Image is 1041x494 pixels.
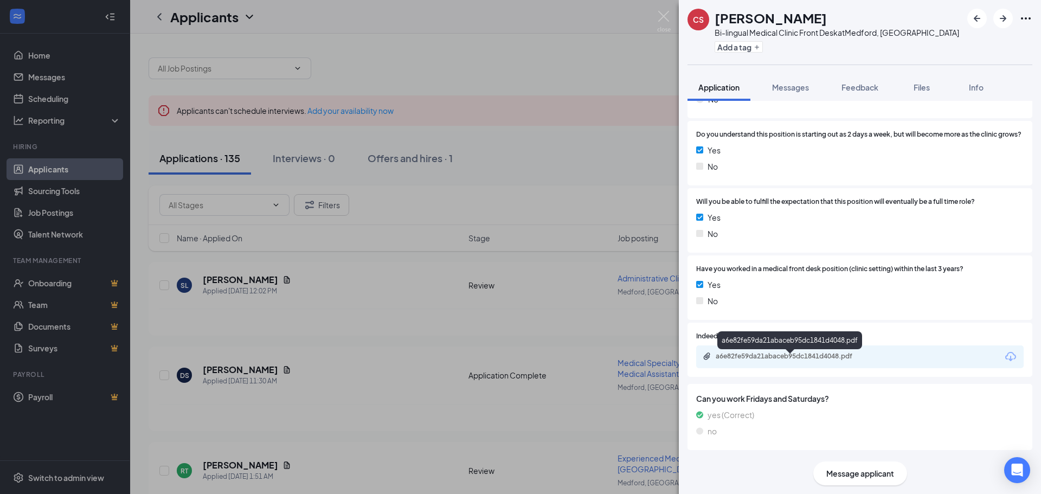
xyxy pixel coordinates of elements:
span: No [708,295,718,307]
button: PlusAdd a tag [715,41,763,53]
span: No [708,161,718,172]
div: Bi-lingual Medical Clinic Front Desk at Medford, [GEOGRAPHIC_DATA] [715,27,959,38]
button: ArrowRight [993,9,1013,28]
svg: ArrowLeftNew [971,12,984,25]
span: Files [914,82,930,92]
span: Will you be able to fulfill the expectation that this position will eventually be a full time role? [696,197,975,207]
svg: Plus [754,44,760,50]
span: Indeed Resume [696,331,744,342]
svg: ArrowRight [997,12,1010,25]
a: Paperclipa6e82fe59da21abaceb95dc1841d4048.pdf [703,352,878,362]
span: Info [969,82,984,92]
svg: Paperclip [703,352,711,361]
span: Have you worked in a medical front desk position (clinic setting) within the last 3 years? [696,264,963,274]
div: CS [693,14,704,25]
span: Feedback [841,82,878,92]
span: no [708,425,717,437]
h1: [PERSON_NAME] [715,9,827,27]
span: yes (Correct) [708,409,754,421]
span: Messages [772,82,809,92]
span: Do you understand this position is starting out as 2 days a week, but will become more as the cli... [696,130,1021,140]
div: a6e82fe59da21abaceb95dc1841d4048.pdf [716,352,868,361]
svg: Download [1004,350,1017,363]
span: Yes [708,279,721,291]
button: ArrowLeftNew [967,9,987,28]
div: a6e82fe59da21abaceb95dc1841d4048.pdf [717,331,862,349]
span: No [708,228,718,240]
span: Application [698,82,740,92]
span: Can you work Fridays and Saturdays? [696,393,1024,405]
span: Message applicant [826,467,894,479]
span: Yes [708,211,721,223]
div: Open Intercom Messenger [1004,457,1030,483]
span: Yes [708,144,721,156]
svg: Ellipses [1019,12,1032,25]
